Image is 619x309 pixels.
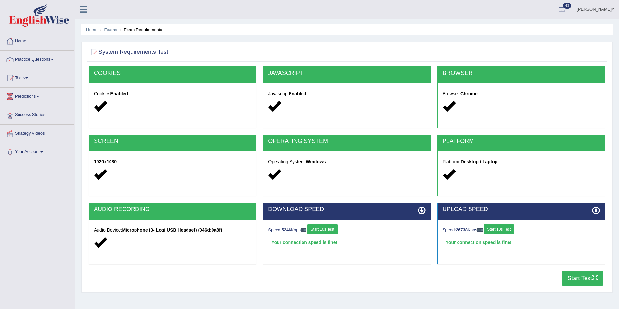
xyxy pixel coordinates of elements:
[118,27,162,33] li: Exam Requirements
[0,143,74,159] a: Your Account
[86,27,97,32] a: Home
[306,159,326,164] strong: Windows
[0,69,74,85] a: Tests
[122,227,222,232] strong: Microphone (3- Logi USB Headset) (046d:0a8f)
[443,206,600,213] h2: UPLOAD SPEED
[94,138,251,145] h2: SCREEN
[443,237,600,247] div: Your connection speed is fine!
[0,88,74,104] a: Predictions
[456,227,468,232] strong: 26738
[301,228,306,232] img: ajax-loader-fb-connection.gif
[0,51,74,67] a: Practice Questions
[268,224,425,236] div: Speed: Kbps
[94,91,251,96] h5: Cookies
[443,70,600,77] h2: BROWSER
[110,91,128,96] strong: Enabled
[477,228,483,232] img: ajax-loader-fb-connection.gif
[0,32,74,48] a: Home
[94,228,251,232] h5: Audio Device:
[289,91,306,96] strong: Enabled
[460,91,478,96] strong: Chrome
[443,160,600,164] h5: Platform:
[268,138,425,145] h2: OPERATING SYSTEM
[268,160,425,164] h5: Operating System:
[94,159,117,164] strong: 1920x1080
[104,27,117,32] a: Exams
[563,3,571,9] span: 63
[268,70,425,77] h2: JAVASCRIPT
[443,91,600,96] h5: Browser:
[94,70,251,77] h2: COOKIES
[461,159,498,164] strong: Desktop / Laptop
[307,224,338,234] button: Start 10s Test
[282,227,291,232] strong: 5246
[0,106,74,122] a: Success Stories
[268,91,425,96] h5: Javascript
[562,271,603,286] button: Start Test
[268,206,425,213] h2: DOWNLOAD SPEED
[443,138,600,145] h2: PLATFORM
[268,237,425,247] div: Your connection speed is fine!
[484,224,514,234] button: Start 10s Test
[443,224,600,236] div: Speed: Kbps
[94,206,251,213] h2: AUDIO RECORDING
[0,125,74,141] a: Strategy Videos
[89,47,168,57] h2: System Requirements Test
